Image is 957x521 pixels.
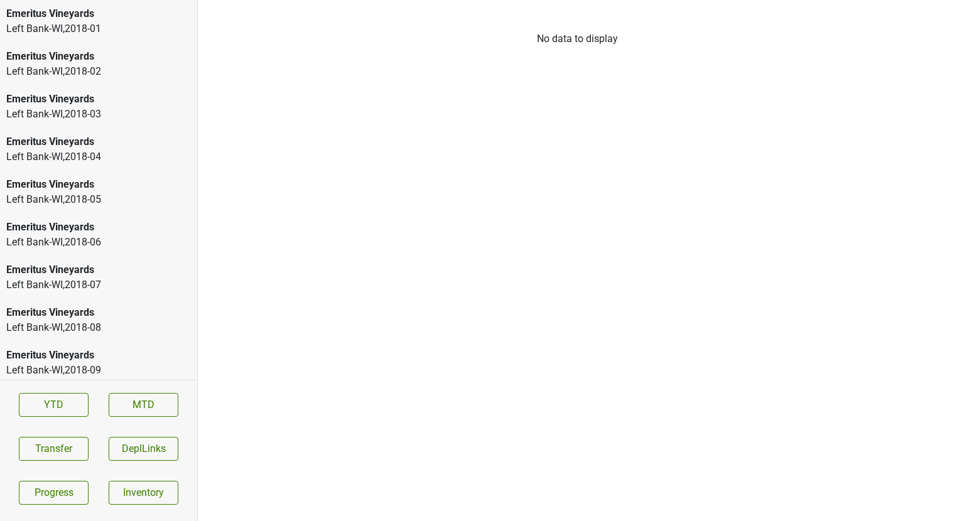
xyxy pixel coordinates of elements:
[6,134,191,149] div: Emeritus Vineyards
[109,437,178,461] button: DeplLinks
[6,177,191,192] div: Emeritus Vineyards
[6,348,191,363] div: Emeritus Vineyards
[6,235,191,250] div: Left Bank-WI , 2018 - 06
[6,262,191,277] div: Emeritus Vineyards
[6,277,191,293] div: Left Bank-WI , 2018 - 07
[198,31,957,46] div: No data to display
[19,437,89,461] button: Transfer
[19,481,89,505] a: Progress
[6,21,191,36] div: Left Bank-WI , 2018 - 01
[6,6,191,21] div: Emeritus Vineyards
[6,149,191,164] div: Left Bank-WI , 2018 - 04
[6,305,191,320] div: Emeritus Vineyards
[6,107,191,122] div: Left Bank-WI , 2018 - 03
[6,320,191,335] div: Left Bank-WI , 2018 - 08
[6,92,191,107] div: Emeritus Vineyards
[109,481,178,505] a: Inventory
[6,64,191,79] div: Left Bank-WI , 2018 - 02
[6,363,191,378] div: Left Bank-WI , 2018 - 09
[6,192,191,207] div: Left Bank-WI , 2018 - 05
[19,393,89,417] a: YTD
[6,49,191,64] div: Emeritus Vineyards
[109,393,178,417] a: MTD
[6,220,191,235] div: Emeritus Vineyards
